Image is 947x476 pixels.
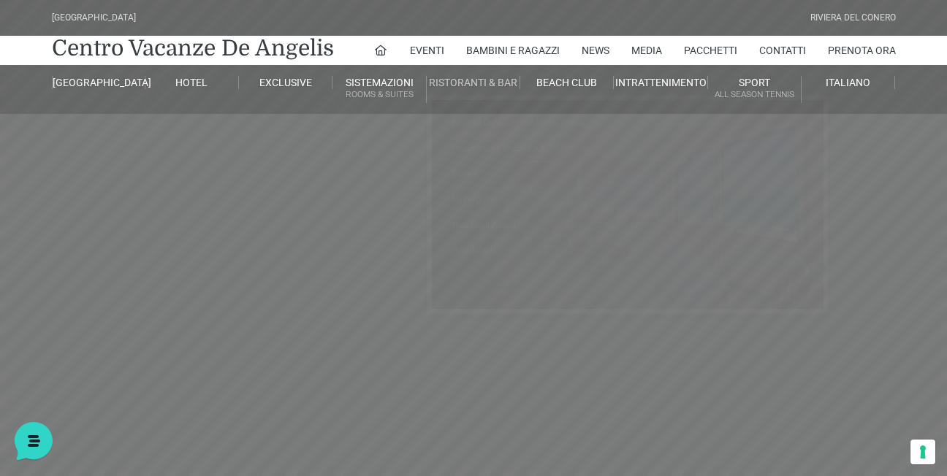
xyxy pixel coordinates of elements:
[52,76,145,89] a: [GEOGRAPHIC_DATA]
[239,76,332,89] a: Exclusive
[452,213,598,239] a: Baia degli Angeli
[631,36,662,65] a: Media
[708,76,802,103] a: SportAll Season Tennis
[23,140,53,169] img: light
[826,77,870,88] span: Italiano
[191,342,281,375] button: Aiuto
[452,137,598,162] a: Havana Cafè Beach Club
[102,342,191,375] button: Messaggi
[126,362,166,375] p: Messaggi
[466,36,560,65] a: Bambini e Ragazzi
[427,76,520,89] a: Ristoranti & Bar
[12,419,56,463] iframe: Customerly Messenger Launcher
[410,36,444,65] a: Eventi
[52,11,136,25] div: [GEOGRAPHIC_DATA]
[708,88,801,101] small: All Season Tennis
[810,11,896,25] div: Riviera Del Conero
[12,64,246,93] p: La nostra missione è rendere la tua esperienza straordinaria!
[23,117,124,128] span: Le tue conversazioni
[452,162,598,188] a: Bistrot
[582,36,609,65] a: News
[145,76,239,89] a: Hotel
[52,34,334,63] a: Centro Vacanze De Angelis
[520,76,614,89] a: Beach Club
[156,239,269,251] a: Apri Centro Assistenza
[452,238,598,263] a: Aperibeach
[759,36,806,65] a: Contatti
[910,439,935,464] button: Le tue preferenze relative al consenso per le tecnologie di tracciamento
[12,12,246,58] h2: Ciao da De Angelis Resort 👋
[828,36,896,65] a: Prenota Ora
[33,271,239,285] input: Cerca un articolo...
[684,36,737,65] a: Pacchetti
[225,362,246,375] p: Aiuto
[802,76,895,89] a: Italiano
[452,111,598,137] a: Holiday Cafè [GEOGRAPHIC_DATA]
[23,239,114,251] span: Trova una risposta
[452,188,598,213] a: Le Pergole
[47,140,76,169] img: light
[12,342,102,375] button: Home
[332,88,425,101] small: Rooms & Suites
[23,181,269,210] button: Inizia una conversazione
[614,76,707,89] a: Intrattenimento
[332,76,426,103] a: SistemazioniRooms & Suites
[44,362,69,375] p: Home
[95,190,216,201] span: Inizia una conversazione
